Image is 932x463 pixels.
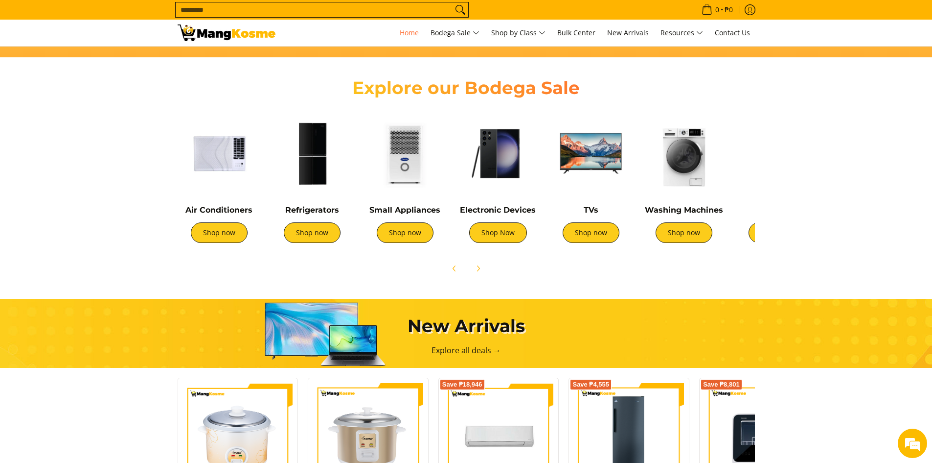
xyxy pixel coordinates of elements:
a: Explore all deals → [432,345,501,356]
a: New Arrivals [602,20,654,46]
a: Shop now [284,222,341,243]
img: Cookers [735,112,818,195]
img: Mang Kosme: Your Home Appliances Warehouse Sale Partner! [178,24,275,41]
a: Resources [656,20,708,46]
h2: Explore our Bodega Sale [324,77,608,99]
span: Resources [660,27,703,39]
nav: Main Menu [285,20,755,46]
button: Search [453,2,468,17]
a: Electronic Devices [460,205,536,215]
button: Previous [444,258,465,279]
a: Shop now [191,222,248,243]
a: TVs [584,205,598,215]
a: Shop now [656,222,712,243]
a: Shop now [749,222,805,243]
img: Small Appliances [364,112,447,195]
a: Shop Now [469,222,527,243]
a: Bodega Sale [426,20,484,46]
span: 0 [714,6,721,13]
a: Bulk Center [552,20,600,46]
span: Home [400,28,419,37]
a: Small Appliances [369,205,440,215]
span: Shop by Class [491,27,546,39]
img: Electronic Devices [456,112,540,195]
span: Save ₱8,801 [703,382,740,388]
span: • [699,4,736,15]
img: Washing Machines [642,112,726,195]
img: Air Conditioners [178,112,261,195]
span: Bulk Center [557,28,595,37]
a: Shop now [377,222,433,243]
a: Washing Machines [645,205,723,215]
a: Shop now [563,222,619,243]
span: ₱0 [723,6,734,13]
span: Contact Us [715,28,750,37]
a: Refrigerators [285,205,339,215]
span: Bodega Sale [431,27,479,39]
a: Air Conditioners [185,205,252,215]
img: TVs [549,112,633,195]
span: Save ₱4,555 [572,382,609,388]
a: Home [395,20,424,46]
span: New Arrivals [607,28,649,37]
span: Save ₱18,946 [442,382,482,388]
a: Shop by Class [486,20,550,46]
a: Contact Us [710,20,755,46]
img: Refrigerators [271,112,354,195]
button: Next [467,258,489,279]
